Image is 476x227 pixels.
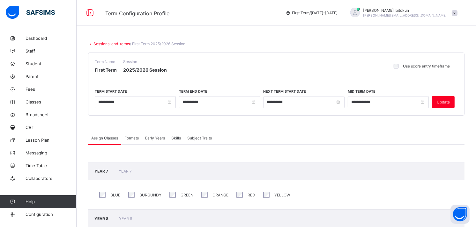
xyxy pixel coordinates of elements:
[139,193,161,197] label: BURGUNDY
[264,89,306,94] label: Next Term Start Date
[95,67,117,73] span: First Term
[248,193,255,197] label: RED
[26,125,77,130] span: CBT
[123,59,167,64] span: Session
[26,61,77,66] span: Student
[130,41,185,46] span: / First Term 2025/2026 Session
[363,13,447,17] span: [PERSON_NAME][EMAIL_ADDRESS][DOMAIN_NAME]
[363,8,447,13] span: [PERSON_NAME] Ibitokun
[94,216,109,221] span: YEAR 8
[119,216,132,221] span: YEAR 8
[212,193,228,197] label: ORANGE
[145,136,165,140] span: Early Years
[26,36,77,41] span: Dashboard
[26,112,77,117] span: Broadsheet
[348,89,376,94] label: Mid Term Date
[26,163,77,168] span: Time Table
[26,74,77,79] span: Parent
[26,87,77,92] span: Fees
[171,136,181,140] span: Skills
[286,11,338,15] span: session/term information
[26,212,76,217] span: Configuration
[26,48,77,53] span: Staff
[26,176,77,181] span: Collaborators
[274,193,290,197] label: YELLOW
[95,59,117,64] span: Term Name
[119,169,132,174] span: YEAR 7
[181,193,193,197] label: GREEN
[110,193,120,197] label: BLUE
[450,205,470,224] button: Open asap
[437,100,450,104] span: Update
[344,8,461,18] div: OlufemiIbitokun
[123,67,167,73] span: 2025/2026 Session
[95,89,127,94] label: Term Start Date
[105,10,169,17] span: Term Configuration Profile
[94,169,109,174] span: YEAR 7
[124,136,139,140] span: Formats
[403,64,450,68] label: Use score entry timeframe
[179,89,207,94] label: Term End Date
[26,199,76,204] span: Help
[26,99,77,104] span: Classes
[26,150,77,155] span: Messaging
[187,136,212,140] span: Subject Traits
[6,6,55,19] img: safsims
[26,138,77,143] span: Lesson Plan
[91,136,118,140] span: Assign Classes
[93,41,130,46] a: Sessions-and-terms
